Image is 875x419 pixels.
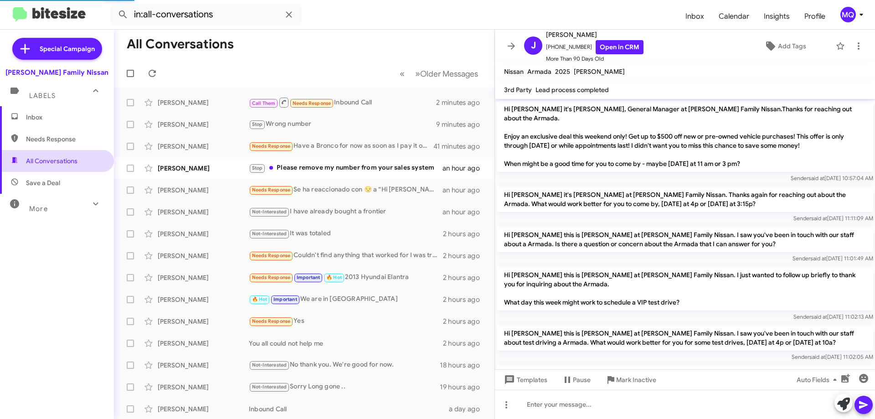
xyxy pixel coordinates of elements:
div: 2 hours ago [443,295,487,304]
div: Inbound Call [249,97,436,108]
span: Needs Response [252,318,291,324]
span: [PHONE_NUMBER] [546,40,643,54]
span: Needs Response [252,143,291,149]
div: 2 hours ago [443,273,487,282]
div: [PERSON_NAME] [158,120,249,129]
div: [PERSON_NAME] [158,361,249,370]
p: Hi [PERSON_NAME] this is [PERSON_NAME] at [PERSON_NAME] Family Nissan. I saw you've been in touch... [497,227,873,252]
span: Labels [29,92,56,100]
span: Armada [527,67,551,76]
span: Sender [DATE] 11:11:09 AM [793,215,873,222]
div: Have a Bronco for now as soon as I pay it off I will be looking for my perfect Murano [249,141,433,151]
a: Calendar [711,3,757,30]
span: 🔥 Hot [252,296,268,302]
span: said at [810,255,826,262]
span: Needs Response [26,134,103,144]
div: [PERSON_NAME] [158,339,249,348]
div: [PERSON_NAME] [158,404,249,414]
span: » [415,68,420,79]
span: Auto Fields [797,372,840,388]
p: Hi [PERSON_NAME] this is [PERSON_NAME] at [PERSON_NAME] Family Nissan. I just wanted to follow up... [497,267,873,310]
div: I have already bought a frontier [249,207,443,217]
div: [PERSON_NAME] [158,383,249,392]
div: 2 minutes ago [436,98,487,107]
span: Needs Response [252,187,291,193]
div: Yes [249,316,443,326]
div: [PERSON_NAME] [158,251,249,260]
div: It was totaled [249,228,443,239]
div: [PERSON_NAME] [158,295,249,304]
span: Add Tags [778,38,806,54]
div: [PERSON_NAME] [158,317,249,326]
span: Nissan [504,67,524,76]
button: Previous [394,64,410,83]
div: Sorry Long gone .. [249,382,440,392]
div: [PERSON_NAME] [158,142,249,151]
div: We are in [GEOGRAPHIC_DATA] [249,294,443,305]
a: Profile [797,3,833,30]
span: said at [811,313,827,320]
span: 🔥 Hot [326,274,342,280]
div: 41 minutes ago [433,142,487,151]
span: Stop [252,165,263,171]
span: Sender [DATE] 11:02:05 AM [792,353,873,360]
div: [PERSON_NAME] [158,229,249,238]
div: Couldn't find anything that worked for I was trying to get [249,250,443,261]
div: You all could not help me [249,339,443,348]
span: said at [809,353,825,360]
nav: Page navigation example [395,64,484,83]
p: Hi [PERSON_NAME] this is [PERSON_NAME] at [PERSON_NAME] Family Nissan. I just wanted to check bac... [497,365,873,400]
span: Stop [252,121,263,127]
button: Add Tags [738,38,831,54]
span: Special Campaign [40,44,95,53]
span: Pause [573,372,591,388]
div: [PERSON_NAME] [158,207,249,217]
div: an hour ago [443,164,487,173]
span: Not-Interested [252,362,287,368]
span: Needs Response [252,253,291,259]
button: Pause [555,372,598,388]
span: Sender [DATE] 11:01:49 AM [793,255,873,262]
input: Search [110,4,302,26]
div: an hour ago [443,207,487,217]
span: Save a Deal [26,178,60,187]
div: a day ago [449,404,487,414]
div: Wrong number [249,119,436,129]
div: 2 hours ago [443,229,487,238]
div: an hour ago [443,186,487,195]
div: [PERSON_NAME] [158,273,249,282]
span: Not-Interested [252,384,287,390]
span: Needs Response [293,100,331,106]
a: Insights [757,3,797,30]
p: Hi [PERSON_NAME] it's [PERSON_NAME], General Manager at [PERSON_NAME] Family Nissan.Thanks for re... [497,101,873,172]
button: Templates [495,372,555,388]
span: said at [811,215,827,222]
div: 9 minutes ago [436,120,487,129]
div: 2 hours ago [443,251,487,260]
span: Sender [DATE] 11:02:13 AM [793,313,873,320]
span: said at [808,175,824,181]
div: [PERSON_NAME] [158,186,249,195]
span: Mark Inactive [616,372,656,388]
div: Inbound Call [249,404,449,414]
span: « [400,68,405,79]
span: More [29,205,48,213]
span: Sender [DATE] 10:57:04 AM [791,175,873,181]
div: [PERSON_NAME] [158,164,249,173]
div: [PERSON_NAME] [158,98,249,107]
a: Open in CRM [596,40,643,54]
span: Call Them [252,100,276,106]
div: 2013 Hyundai Elantra [249,272,443,283]
p: Hi [PERSON_NAME] it's [PERSON_NAME] at [PERSON_NAME] Family Nissan. Thanks again for reaching out... [497,186,873,212]
div: 2 hours ago [443,317,487,326]
span: Important [297,274,320,280]
span: 2025 [555,67,570,76]
span: Not-Interested [252,231,287,237]
span: Older Messages [420,69,478,79]
button: Auto Fields [789,372,848,388]
a: Inbox [678,3,711,30]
